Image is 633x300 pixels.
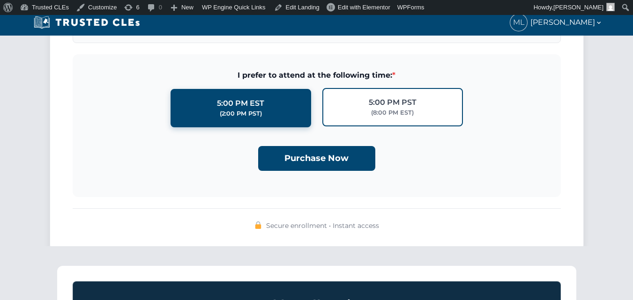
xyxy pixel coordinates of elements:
[530,16,603,29] span: [PERSON_NAME]
[31,15,143,29] img: Trusted CLEs
[88,69,546,81] span: I prefer to attend at the following time:
[338,4,390,11] span: Edit with Elementor
[510,14,527,31] span: ML
[220,109,262,118] div: (2:00 PM PST)
[371,108,414,117] div: (8:00 PM EST)
[266,220,379,231] span: Secure enrollment • Instant access
[217,97,264,110] div: 5:00 PM EST
[369,96,417,109] div: 5:00 PM PST
[258,146,375,171] button: Purchase Now
[254,221,262,229] img: 🔒
[553,4,603,11] span: [PERSON_NAME]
